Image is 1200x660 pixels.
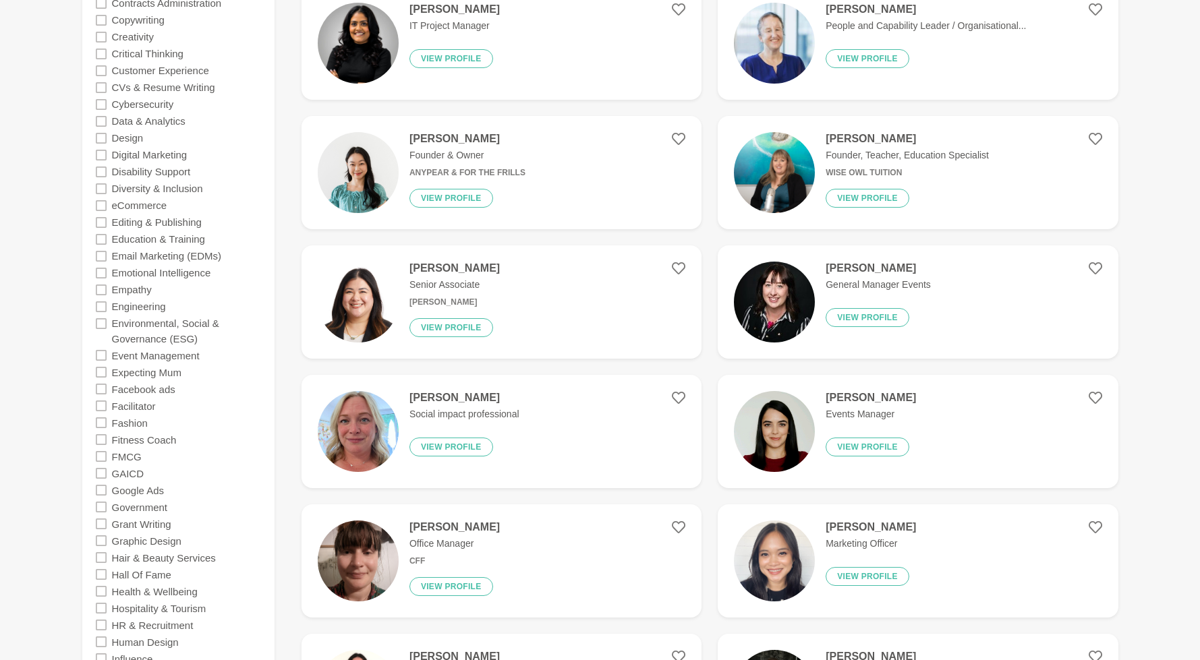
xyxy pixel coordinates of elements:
h4: [PERSON_NAME] [826,262,931,275]
label: Grant Writing [112,515,171,532]
a: [PERSON_NAME]Office ManagerCFFView profile [302,504,702,618]
label: Critical Thinking [112,45,183,62]
h4: [PERSON_NAME] [826,132,989,146]
img: 1ea2b9738d434bc0df16a508f89119961b5c3612-800x800.jpg [734,391,815,472]
h4: [PERSON_NAME] [409,520,500,534]
a: [PERSON_NAME]Founder & OwnerAnypear & For The FrillsView profile [302,116,702,229]
img: 2065c977deca5582564cba554cbb32bb2825ac78-591x591.jpg [318,262,399,342]
label: Empathy [112,281,152,298]
label: Event Management [112,347,200,363]
label: Hospitality & Tourism [112,599,206,616]
p: Events Manager [826,407,916,421]
label: Environmental, Social & Governance (ESG) [112,315,261,347]
a: [PERSON_NAME]Social impact professionalView profile [302,375,702,488]
a: [PERSON_NAME]Events ManagerView profile [718,375,1118,488]
p: Founder, Teacher, Education Specialist [826,148,989,162]
h6: [PERSON_NAME] [409,297,500,307]
h4: [PERSON_NAME] [826,520,916,534]
label: Education & Training [112,231,205,247]
label: Digital Marketing [112,146,188,163]
button: View profile [826,49,909,68]
button: View profile [826,438,909,456]
p: Marketing Officer [826,537,916,551]
label: Google Ads [112,481,165,498]
label: Cybersecurity [112,96,174,113]
p: Office Manager [409,537,500,551]
button: View profile [409,438,493,456]
label: Editing & Publishing [112,214,202,231]
h4: [PERSON_NAME] [826,391,916,404]
img: 2d09354c024d15261095cf84abaf5bc412fb2494-2081x2079.jpg [734,520,815,601]
img: 6c7e47c16492af589fd1d5b58525654ea3920635-256x256.jpg [734,3,815,84]
h4: [PERSON_NAME] [409,132,525,146]
label: Facebook ads [112,380,175,397]
button: View profile [409,189,493,208]
button: View profile [409,318,493,337]
label: FMCG [112,448,142,464]
h4: [PERSON_NAME] [409,3,500,16]
h6: CFF [409,556,500,566]
label: Hair & Beauty Services [112,549,216,566]
button: View profile [409,577,493,596]
label: CVs & Resume Writing [112,79,215,96]
label: GAICD [112,464,144,481]
p: People and Capability Leader / Organisational... [826,19,1026,33]
h4: [PERSON_NAME] [826,3,1026,16]
label: Data & Analytics [112,113,185,129]
label: Copywriting [112,11,165,28]
p: Social impact professional [409,407,519,421]
a: [PERSON_NAME]Senior Associate[PERSON_NAME]View profile [302,245,702,359]
img: 01aee5e50c87abfaa70c3c448cb39ff495e02bc9-1024x1024.jpg [318,3,399,84]
label: Facilitator [112,397,156,414]
label: Health & Wellbeing [112,582,198,599]
button: View profile [826,308,909,327]
h6: Anypear & For The Frills [409,168,525,178]
label: Emotional Intelligence [112,264,211,281]
label: Email Marketing (EDMs) [112,247,222,264]
label: Design [112,129,144,146]
button: View profile [826,567,909,586]
img: a530bc8d2a2e0627e4f81662508317a5eb6ed64f-4000x6000.jpg [734,132,815,213]
img: cd6701a6e23a289710e5cd97f2d30aa7cefffd58-2965x2965.jpg [318,132,399,213]
h4: [PERSON_NAME] [409,391,519,404]
label: Fashion [112,414,148,431]
label: Expecting Mum [112,363,181,380]
p: Senior Associate [409,278,500,292]
h4: [PERSON_NAME] [409,262,500,275]
label: Customer Experience [112,62,209,79]
p: Founder & Owner [409,148,525,162]
label: Graphic Design [112,532,181,549]
img: 21837c0d11a1f80e466b67059185837be14aa2a2-200x200.jpg [734,262,815,342]
label: Government [112,498,168,515]
label: Human Design [112,633,179,650]
button: View profile [826,189,909,208]
label: Disability Support [112,163,191,180]
label: eCommerce [112,197,167,214]
label: Engineering [112,298,166,315]
a: [PERSON_NAME]General Manager EventsView profile [718,245,1118,359]
p: General Manager Events [826,278,931,292]
a: [PERSON_NAME]Marketing OfficerView profile [718,504,1118,618]
h6: Wise Owl Tuition [826,168,989,178]
label: Fitness Coach [112,431,177,448]
label: Hall Of Fame [112,566,171,582]
p: IT Project Manager [409,19,500,33]
button: View profile [409,49,493,68]
label: Creativity [112,28,154,45]
label: HR & Recruitment [112,616,194,633]
a: [PERSON_NAME]Founder, Teacher, Education SpecialistWise Owl TuitionView profile [718,116,1118,229]
img: 5f0dd2c04663e1a53394ba4d4fc08dca778c01c3-2417x3079.jpg [318,520,399,601]
label: Diversity & Inclusion [112,180,203,197]
img: 7d39a8b2a67dccb0794bbe3a71719d2f39ef039b-2316x3088.jpg [318,391,399,472]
